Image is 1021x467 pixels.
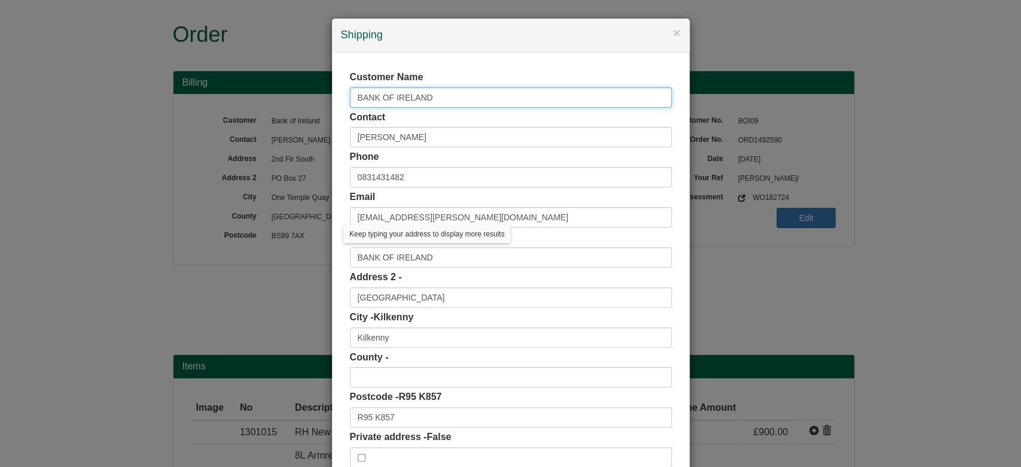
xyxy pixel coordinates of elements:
div: Keep typing your address to display more results [343,225,510,243]
span: R95 K857 [398,392,441,402]
label: County - [350,351,389,365]
span: Kilkenny [374,312,414,322]
label: Customer Name [350,71,423,84]
label: Contact [350,111,386,125]
button: × [673,26,680,39]
label: Postcode - [350,390,442,404]
label: Email [350,190,376,204]
label: Phone [350,150,379,164]
label: City - [350,311,414,325]
label: Address 2 - [350,271,402,284]
span: False [426,432,451,442]
h4: Shipping [341,28,681,43]
label: Private address - [350,430,452,444]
